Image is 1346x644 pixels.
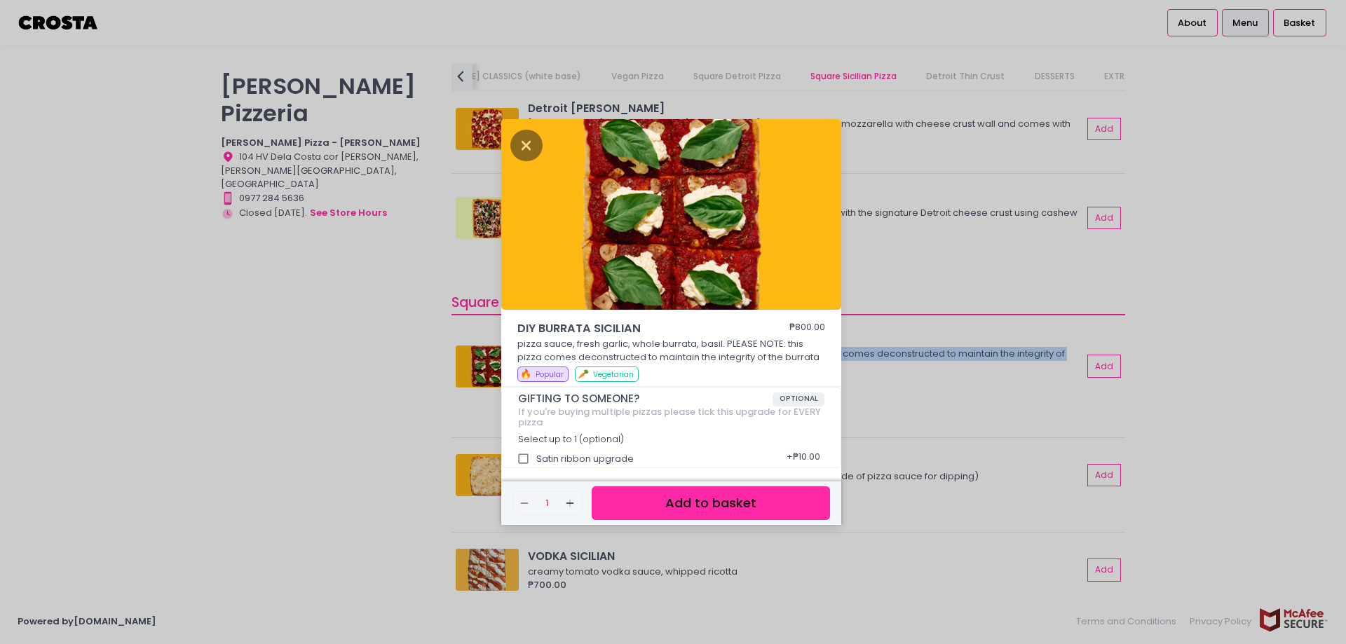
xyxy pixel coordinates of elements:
[520,367,531,381] span: 🔥
[782,446,824,472] div: + ₱10.00
[510,137,543,151] button: Close
[593,369,634,380] span: Vegetarian
[773,392,825,406] span: OPTIONAL
[536,369,564,380] span: Popular
[518,392,773,405] span: GIFTING TO SOMEONE?
[517,337,826,364] p: pizza sauce, fresh garlic, whole burrata, basil. PLEASE NOTE: this pizza comes deconstructed to m...
[518,433,624,445] span: Select up to 1 (optional)
[578,367,589,381] span: 🥕
[518,406,825,428] div: If you're buying multiple pizzas please tick this upgrade for EVERY pizza
[517,320,749,337] span: DIY BURRATA SICILIAN
[789,320,825,337] div: ₱800.00
[592,486,830,521] button: Add to basket
[501,119,841,310] img: DIY BURRATA SICILIAN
